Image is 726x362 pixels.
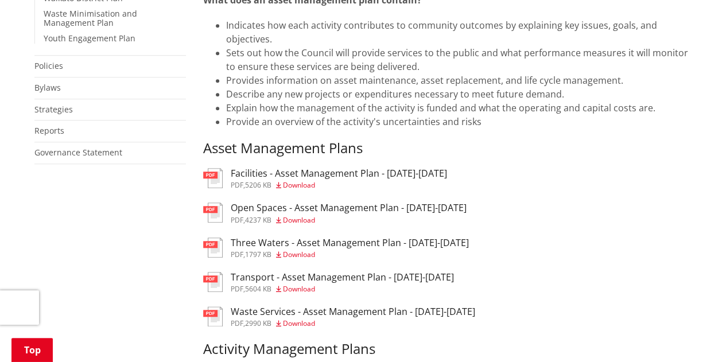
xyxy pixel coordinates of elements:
[203,306,475,327] a: Waste Services - Asset Management Plan - [DATE]-[DATE] pdf,2990 KB Download
[34,104,73,115] a: Strategies
[203,306,223,326] img: document-pdf.svg
[44,33,135,44] a: Youth Engagement Plan
[231,250,243,259] span: pdf
[203,238,469,258] a: Three Waters - Asset Management Plan - [DATE]-[DATE] pdf,1797 KB Download
[231,251,469,258] div: ,
[203,341,692,357] h3: Activity Management Plans
[34,147,122,158] a: Governance Statement
[245,180,271,190] span: 5206 KB
[203,168,447,189] a: Facilities - Asset Management Plan - [DATE]-[DATE] pdf,5206 KB Download
[231,286,454,293] div: ,
[226,87,692,101] li: Describe any new projects or expenditures necessary to meet future demand.
[226,73,692,87] li: Provides information on asset maintenance, asset replacement, and life cycle management.
[231,182,447,189] div: ,
[231,284,243,294] span: pdf
[44,8,137,29] a: Waste Minimisation and Management Plan
[231,318,243,328] span: pdf
[283,318,315,328] span: Download
[203,168,223,188] img: document-pdf.svg
[231,306,475,317] h3: Waste Services - Asset Management Plan - [DATE]-[DATE]
[283,250,315,259] span: Download
[231,238,469,248] h3: Three Waters - Asset Management Plan - [DATE]-[DATE]
[673,314,715,355] iframe: Messenger Launcher
[231,168,447,179] h3: Facilities - Asset Management Plan - [DATE]-[DATE]
[231,203,467,213] h3: Open Spaces - Asset Management Plan - [DATE]-[DATE]
[34,60,63,71] a: Policies
[203,238,223,258] img: document-pdf.svg
[245,284,271,294] span: 5604 KB
[231,272,454,283] h3: Transport - Asset Management Plan - [DATE]-[DATE]
[203,272,223,292] img: document-pdf.svg
[283,215,315,225] span: Download
[11,338,53,362] a: Top
[245,250,271,259] span: 1797 KB
[226,18,692,46] li: Indicates how each activity contributes to community outcomes by explaining key issues, goals, an...
[283,180,315,190] span: Download
[34,82,61,93] a: Bylaws
[231,180,243,190] span: pdf
[283,284,315,294] span: Download
[245,215,271,225] span: 4237 KB
[203,140,692,157] h3: Asset Management Plans
[226,115,692,129] li: Provide an overview of the activity's uncertainties and risks
[203,203,223,223] img: document-pdf.svg
[226,46,692,73] li: Sets out how the Council will provide services to the public and what performance measures it wil...
[245,318,271,328] span: 2990 KB
[203,203,467,223] a: Open Spaces - Asset Management Plan - [DATE]-[DATE] pdf,4237 KB Download
[34,125,64,136] a: Reports
[231,215,243,225] span: pdf
[231,217,467,224] div: ,
[231,320,475,327] div: ,
[203,272,454,293] a: Transport - Asset Management Plan - [DATE]-[DATE] pdf,5604 KB Download
[226,101,692,115] li: Explain how the management of the activity is funded and what the operating and capital costs are.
